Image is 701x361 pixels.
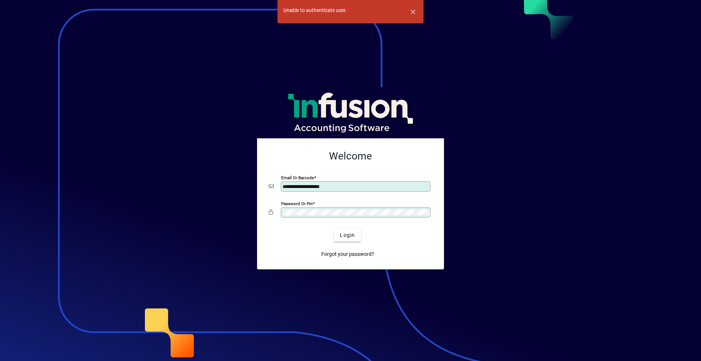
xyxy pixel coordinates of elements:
[281,201,313,206] mat-label: Password or Pin
[281,175,314,180] mat-label: Email or Barcode
[321,250,374,258] span: Forgot your password?
[269,150,432,162] h2: Welcome
[283,7,347,14] div: Unable to authenticate user.
[334,228,361,242] button: Login
[404,3,422,20] button: Dismiss
[340,231,355,239] span: Login
[318,247,377,261] a: Forgot your password?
